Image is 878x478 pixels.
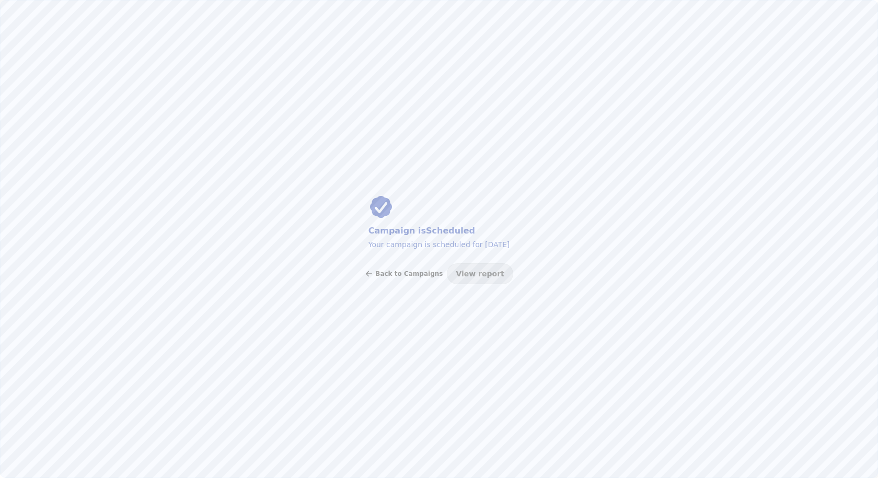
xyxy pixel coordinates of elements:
[375,271,443,277] span: Back to Campaigns
[368,224,510,238] h2: Campaign is Scheduled
[456,270,504,277] span: View report
[447,263,513,284] button: View report
[365,263,443,284] button: Back to Campaigns
[368,238,510,251] p: Your campaign is scheduled for [DATE]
